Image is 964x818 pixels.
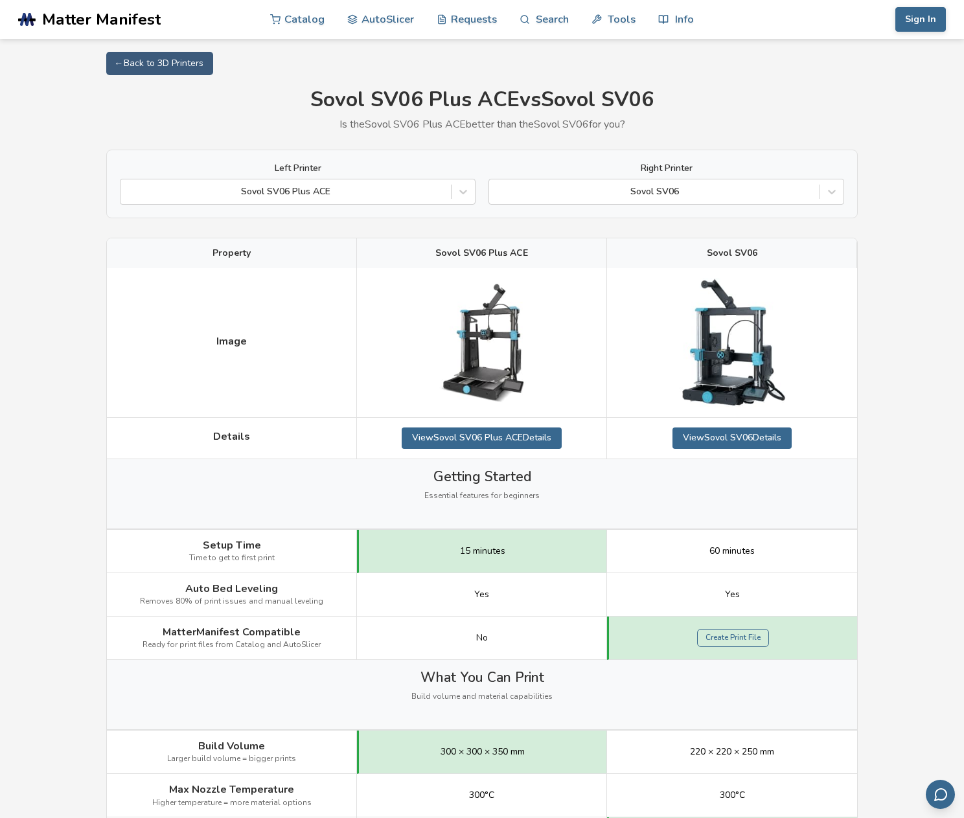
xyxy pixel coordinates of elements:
a: ViewSovol SV06 Plus ACEDetails [402,427,562,448]
input: Sovol SV06 [496,187,498,197]
span: Yes [474,589,489,600]
button: Sign In [895,7,946,32]
span: Max Nozzle Temperature [169,784,294,795]
span: Build volume and material capabilities [411,692,553,701]
span: Time to get to first print [189,554,275,563]
span: Removes 80% of print issues and manual leveling [140,597,323,606]
span: Setup Time [203,540,261,551]
span: Yes [725,589,740,600]
input: Sovol SV06 Plus ACE [127,187,130,197]
span: Essential features for beginners [424,492,540,501]
span: Matter Manifest [42,10,161,28]
span: Sovol SV06 [707,248,757,258]
a: Create Print File [697,629,769,647]
span: Details [213,431,250,442]
span: 300°C [469,790,494,801]
img: Sovol SV06 [667,278,797,407]
button: Send feedback via email [926,780,955,809]
img: Sovol SV06 Plus ACE [417,278,547,407]
span: 15 minutes [460,546,505,556]
span: MatterManifest Compatible [163,626,301,638]
span: Property [212,248,251,258]
span: 60 minutes [709,546,755,556]
span: Getting Started [433,469,531,484]
span: 300 × 300 × 350 mm [441,747,525,757]
span: What You Can Print [420,670,544,685]
span: Image [216,335,247,347]
label: Left Printer [120,163,476,174]
span: 300°C [720,790,745,801]
span: Build Volume [198,740,265,752]
span: Larger build volume = bigger prints [167,755,296,764]
a: ← Back to 3D Printers [106,52,213,75]
span: Higher temperature = more material options [152,799,312,808]
span: Auto Bed Leveling [185,583,278,595]
span: Ready for print files from Catalog and AutoSlicer [143,641,321,650]
span: Sovol SV06 Plus ACE [435,248,528,258]
span: 220 × 220 × 250 mm [690,747,774,757]
p: Is the Sovol SV06 Plus ACE better than the Sovol SV06 for you? [106,119,858,130]
label: Right Printer [488,163,844,174]
span: No [476,633,488,643]
h1: Sovol SV06 Plus ACE vs Sovol SV06 [106,88,858,112]
a: ViewSovol SV06Details [672,427,792,448]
